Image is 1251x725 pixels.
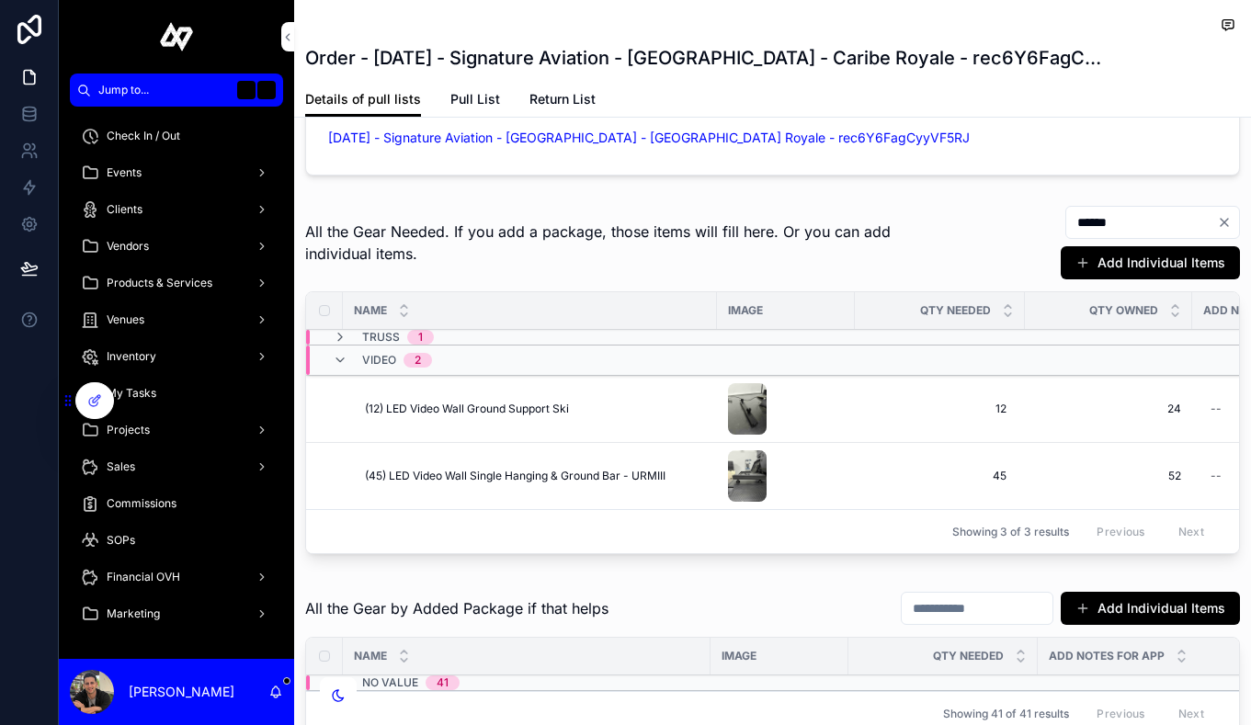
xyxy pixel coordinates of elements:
[305,45,1102,71] h1: Order - [DATE] - Signature Aviation - [GEOGRAPHIC_DATA] - Caribe Royale - rec6Y6FagCyyVF5RJ
[418,330,423,345] div: 1
[107,459,135,474] span: Sales
[450,83,500,119] a: Pull List
[365,469,665,483] span: (45) LED Video Wall Single Hanging & Ground Bar - URMIII
[107,239,149,254] span: Vendors
[305,83,421,118] a: Details of pull lists
[70,193,283,226] a: Clients
[437,675,449,690] div: 41
[70,597,283,630] a: Marketing
[354,649,387,663] span: Name
[1217,215,1239,230] button: Clear
[107,386,156,401] span: My Tasks
[129,683,234,701] p: [PERSON_NAME]
[354,303,387,318] span: Name
[70,74,283,107] button: Jump to...K
[1061,246,1240,279] button: Add Individual Items
[1036,469,1181,483] a: 52
[107,423,150,437] span: Projects
[365,469,706,483] a: (45) LED Video Wall Single Hanging & Ground Bar - URMIII
[70,230,283,263] a: Vendors
[160,22,194,51] img: App logo
[873,469,1006,483] span: 45
[728,383,844,435] a: Ground-Support-Ski.jpg
[70,303,283,336] a: Venues
[728,383,767,435] img: Ground-Support-Ski.jpg
[450,90,500,108] span: Pull List
[98,83,230,97] span: Jump to...
[70,413,283,447] a: Projects
[305,221,913,265] span: All the Gear Needed. If you add a package, those items will fill here. Or you can add individual ...
[362,330,400,345] span: Truss
[70,119,283,153] a: Check In / Out
[70,524,283,557] a: SOPs
[362,675,418,690] span: No value
[415,353,421,368] div: 2
[107,349,156,364] span: Inventory
[59,107,294,659] div: scrollable content
[722,649,756,663] span: Image
[107,276,212,290] span: Products & Services
[1211,469,1222,483] div: --
[529,83,596,119] a: Return List
[728,450,767,502] img: Unilumin-Single-Hanging-&-Ground-Bar.jpg
[305,597,608,619] span: All the Gear by Added Package if that helps
[70,340,283,373] a: Inventory
[943,707,1069,721] span: Showing 41 of 41 results
[1036,402,1181,416] a: 24
[107,202,142,217] span: Clients
[1089,303,1158,318] span: Qty Owned
[107,533,135,548] span: SOPs
[529,90,596,108] span: Return List
[70,450,283,483] a: Sales
[933,649,1004,663] span: QTY Needed
[866,394,1014,424] a: 12
[866,461,1014,491] a: 45
[1061,592,1240,625] button: Add Individual Items
[70,487,283,520] a: Commissions
[365,402,706,416] a: (12) LED Video Wall Ground Support Ski
[365,402,569,416] span: (12) LED Video Wall Ground Support Ski
[107,606,160,621] span: Marketing
[107,496,176,511] span: Commissions
[952,525,1069,539] span: Showing 3 of 3 results
[107,165,142,180] span: Events
[1049,649,1165,663] span: Add Notes for App
[107,312,144,327] span: Venues
[70,377,283,410] a: My Tasks
[70,561,283,594] a: Financial OVH
[728,450,844,502] a: Unilumin-Single-Hanging-&-Ground-Bar.jpg
[107,570,180,584] span: Financial OVH
[920,303,991,318] span: QTY Needed
[70,156,283,189] a: Events
[362,353,396,368] span: Video
[107,129,180,143] span: Check In / Out
[305,90,421,108] span: Details of pull lists
[728,303,763,318] span: Image
[328,129,970,147] a: [DATE] - Signature Aviation - [GEOGRAPHIC_DATA] - [GEOGRAPHIC_DATA] Royale - rec6Y6FagCyyVF5RJ
[259,83,274,97] span: K
[873,402,1006,416] span: 12
[1211,402,1222,416] div: --
[70,266,283,300] a: Products & Services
